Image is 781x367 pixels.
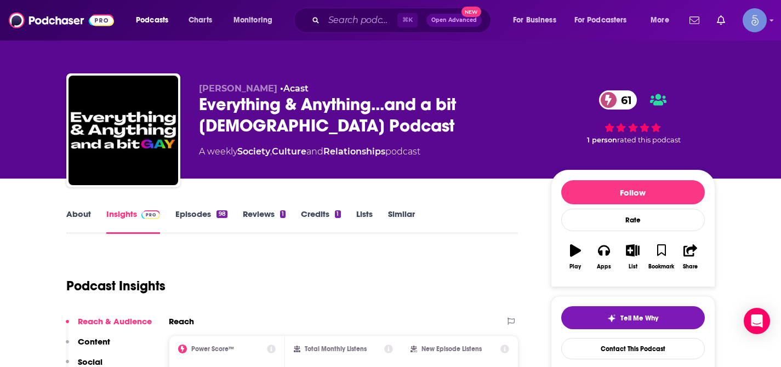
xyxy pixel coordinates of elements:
button: Apps [590,237,618,277]
div: 98 [216,210,227,218]
a: Lists [356,209,373,234]
span: , [270,146,272,157]
div: Play [569,263,581,270]
h2: Power Score™ [191,345,234,353]
p: Reach & Audience [78,316,152,326]
img: User Profile [743,8,767,32]
div: 61 1 personrated this podcast [551,83,715,151]
p: Content [78,336,110,347]
a: Contact This Podcast [561,338,705,359]
span: For Business [513,13,556,28]
div: Rate [561,209,705,231]
button: open menu [128,12,183,29]
span: More [651,13,669,28]
button: Share [676,237,704,277]
a: Similar [388,209,415,234]
a: Culture [272,146,306,157]
button: open menu [643,12,683,29]
h1: Podcast Insights [66,278,166,294]
span: Logged in as Spiral5-G1 [743,8,767,32]
button: Follow [561,180,705,204]
a: Show notifications dropdown [712,11,729,30]
div: Share [683,263,698,270]
span: • [280,83,309,94]
div: List [629,263,637,270]
span: Open Advanced [431,18,477,23]
span: Charts [189,13,212,28]
img: Everything & Anything...and a bit gay Podcast [69,76,178,185]
span: New [461,7,481,17]
span: Monitoring [233,13,272,28]
div: Search podcasts, credits, & more... [304,8,501,33]
img: Podchaser Pro [141,210,161,219]
h2: Total Monthly Listens [305,345,367,353]
span: rated this podcast [617,136,681,144]
span: Podcasts [136,13,168,28]
a: Relationships [323,146,385,157]
a: Episodes98 [175,209,227,234]
div: A weekly podcast [199,145,420,158]
span: For Podcasters [574,13,627,28]
span: 1 person [587,136,617,144]
span: and [306,146,323,157]
div: 1 [280,210,286,218]
img: tell me why sparkle [607,314,616,323]
p: Social [78,357,102,367]
div: Open Intercom Messenger [744,308,770,334]
button: open menu [505,12,570,29]
a: Credits1 [301,209,340,234]
span: Tell Me Why [620,314,658,323]
img: Podchaser - Follow, Share and Rate Podcasts [9,10,114,31]
button: tell me why sparkleTell Me Why [561,306,705,329]
a: Reviews1 [243,209,286,234]
h2: Reach [169,316,194,326]
div: Apps [597,263,611,270]
a: Acast [283,83,309,94]
button: Open AdvancedNew [426,14,482,27]
span: 61 [610,90,637,110]
h2: New Episode Listens [421,345,482,353]
div: Bookmark [648,263,674,270]
button: open menu [226,12,287,29]
button: open menu [567,12,643,29]
a: Charts [181,12,219,29]
button: Play [561,237,590,277]
button: Show profile menu [743,8,767,32]
button: Content [66,336,110,357]
button: Bookmark [647,237,676,277]
button: Reach & Audience [66,316,152,336]
a: Show notifications dropdown [685,11,704,30]
span: [PERSON_NAME] [199,83,277,94]
input: Search podcasts, credits, & more... [324,12,397,29]
a: InsightsPodchaser Pro [106,209,161,234]
a: About [66,209,91,234]
span: ⌘ K [397,13,418,27]
button: List [618,237,647,277]
a: Society [237,146,270,157]
a: 61 [599,90,637,110]
div: 1 [335,210,340,218]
